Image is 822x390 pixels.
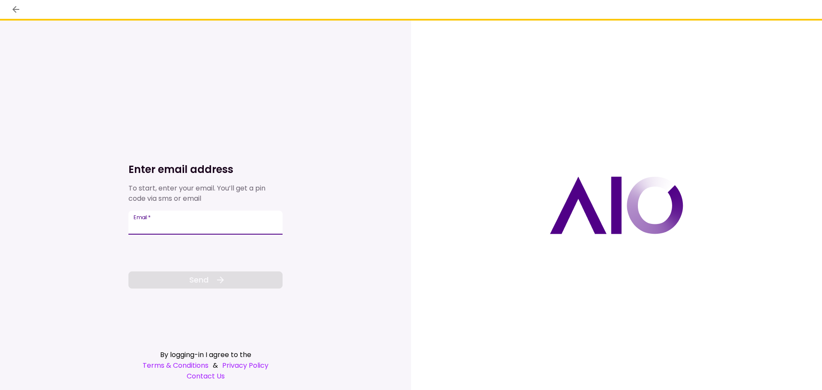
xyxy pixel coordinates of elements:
[128,271,283,289] button: Send
[222,360,268,371] a: Privacy Policy
[128,183,283,204] div: To start, enter your email. You’ll get a pin code via sms or email
[9,2,23,17] button: back
[128,371,283,381] a: Contact Us
[550,176,683,234] img: AIO logo
[128,360,283,371] div: &
[128,163,283,176] h1: Enter email address
[189,274,208,286] span: Send
[143,360,208,371] a: Terms & Conditions
[128,349,283,360] div: By logging-in I agree to the
[134,214,151,221] label: Email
